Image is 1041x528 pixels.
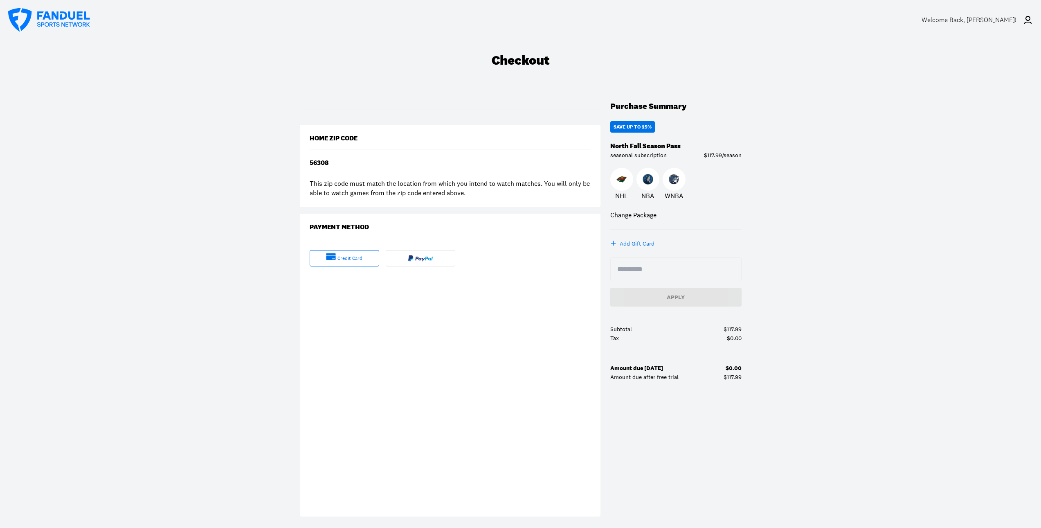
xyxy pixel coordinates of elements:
div: Home Zip Code [310,135,357,142]
img: Timberwolves [643,174,653,185]
div: Purchase Summary [610,102,687,111]
p: NHL [615,191,628,201]
b: Amount due [DATE] [610,364,663,372]
button: Apply [610,288,742,307]
div: Apply [617,294,735,300]
a: Welcome Back, [PERSON_NAME]! [922,9,1033,32]
div: SAVE UP TO 25% [614,124,652,129]
div: $117.99 [724,374,742,380]
div: Add Gift Card [620,239,654,248]
a: Change Package [610,210,657,219]
div: $0.00 [727,335,742,341]
div: $117.99 [724,326,742,332]
div: North Fall Season Pass [610,142,681,150]
b: $0.00 [726,364,742,372]
img: Lynx [669,174,679,185]
div: Amount due after free trial [610,374,679,380]
div: 56308 [310,159,328,167]
div: seasonal subscription [610,152,667,158]
div: Subtotal [610,326,632,332]
div: This zip code must match the location from which you intend to watch matches. You will only be ab... [310,179,591,197]
div: Payment Method [310,223,369,231]
div: Checkout [492,53,550,68]
p: WNBA [665,191,683,201]
div: credit card [337,255,362,262]
button: +Add Gift Card [610,239,654,248]
img: Wild [616,174,627,185]
div: + [610,239,616,247]
div: $117.99/season [704,152,742,158]
img: Paypal fulltext logo [408,255,433,262]
p: NBA [641,191,654,201]
div: Welcome Back , [PERSON_NAME]! [922,16,1016,24]
div: Tax [610,335,619,341]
